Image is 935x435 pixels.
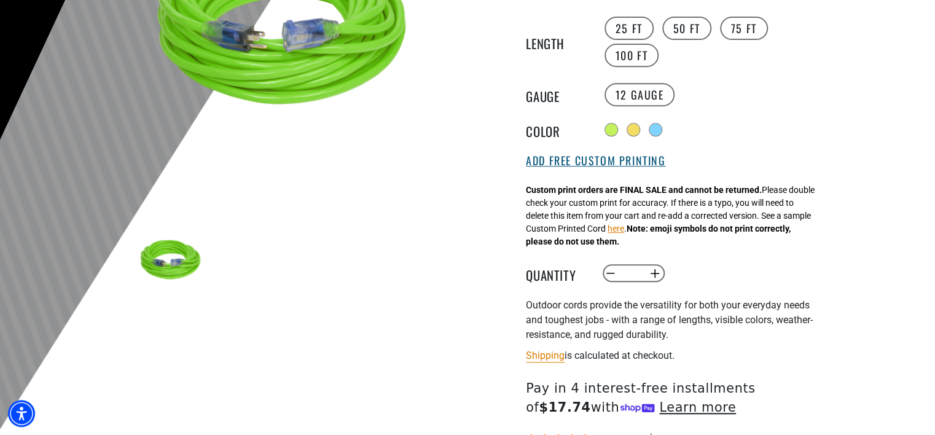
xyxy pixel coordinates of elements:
[526,184,815,248] div: Please double check your custom print for accuracy. If there is a typo, you will need to delete t...
[526,154,665,168] button: Add Free Custom Printing
[135,227,206,299] img: neon green
[526,224,791,246] strong: Note: emoji symbols do not print correctly, please do not use them.
[526,122,587,138] legend: Color
[526,350,565,361] a: Shipping
[720,17,768,40] label: 75 FT
[526,185,762,195] strong: Custom print orders are FINAL SALE and cannot be returned.
[526,347,827,364] div: is calculated at checkout.
[526,87,587,103] legend: Gauge
[8,400,35,427] div: Accessibility Menu
[604,44,659,67] label: 100 FT
[662,17,711,40] label: 50 FT
[526,265,587,281] label: Quantity
[526,34,587,50] legend: Length
[604,83,675,106] label: 12 Gauge
[608,222,624,235] button: here
[604,17,654,40] label: 25 FT
[526,299,813,340] span: Outdoor cords provide the versatility for both your everyday needs and toughest jobs - with a ran...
